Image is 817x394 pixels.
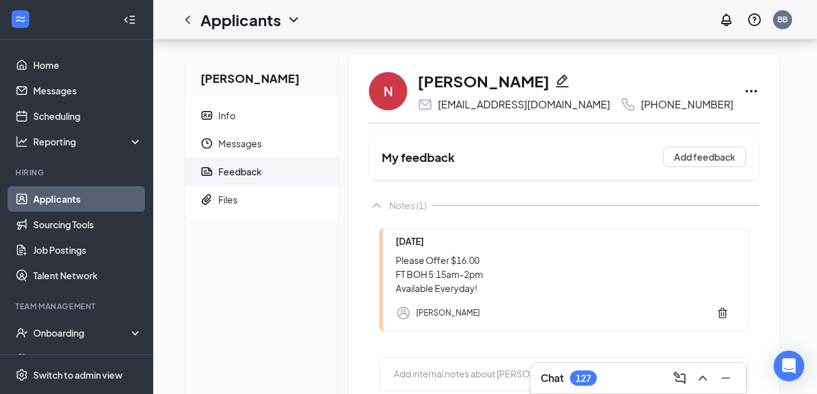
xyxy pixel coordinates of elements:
div: 127 [576,373,591,384]
svg: Pencil [555,73,570,89]
svg: Email [417,97,433,112]
a: Job Postings [33,237,142,263]
svg: UserCheck [15,326,28,339]
svg: WorkstreamLogo [14,13,27,26]
h2: [PERSON_NAME] [185,55,338,96]
div: Info [218,109,236,122]
div: Reporting [33,135,143,148]
svg: ChevronUp [695,370,710,386]
span: Messages [218,129,328,157]
svg: ComposeMessage [672,370,687,386]
div: Notes (1) [389,199,426,212]
div: Hiring [15,167,140,178]
div: Team Management [15,301,140,312]
h1: [PERSON_NAME] [417,70,550,92]
svg: ContactCard [200,109,213,122]
h1: Applicants [200,9,281,31]
div: N [384,82,393,100]
a: ReportFeedback [185,157,338,186]
a: Applicants [33,186,142,212]
svg: Trash [716,307,729,319]
h3: Chat [541,371,564,385]
svg: ChevronLeft [180,12,195,27]
h2: My feedback [382,149,454,165]
svg: Profile [396,305,411,321]
button: Add feedback [663,147,746,167]
div: BB [777,14,788,25]
a: Sourcing Tools [33,212,142,237]
svg: ChevronDown [286,12,301,27]
div: Switch to admin view [33,368,123,381]
a: Team [33,346,142,371]
div: Onboarding [33,326,131,339]
div: [EMAIL_ADDRESS][DOMAIN_NAME] [438,98,610,111]
svg: Clock [200,137,213,150]
a: ClockMessages [185,129,338,157]
a: ContactCardInfo [185,101,338,129]
div: Please Offer $16.00 FT BOH 5:15am-2pm Available Everyday! [396,253,735,295]
svg: Notifications [719,12,734,27]
svg: ChevronUp [369,198,384,213]
a: Scheduling [33,103,142,129]
svg: Collapse [123,13,136,26]
a: Home [33,52,142,78]
a: Talent Network [33,263,142,288]
button: ComposeMessage [670,368,690,388]
button: Trash [710,300,735,326]
button: ChevronUp [693,368,713,388]
div: Files [218,193,237,206]
div: [PERSON_NAME] [416,307,480,319]
a: PaperclipFiles [185,186,338,214]
div: Feedback [218,165,262,178]
button: Minimize [716,368,736,388]
a: Messages [33,78,142,103]
svg: Phone [620,97,636,112]
span: [DATE] [396,235,424,247]
div: Open Intercom Messenger [774,351,804,381]
svg: Paperclip [200,193,213,206]
svg: Ellipses [744,84,759,99]
svg: QuestionInfo [747,12,762,27]
div: [PHONE_NUMBER] [641,98,733,111]
svg: Report [200,165,213,178]
svg: Settings [15,368,28,381]
svg: Minimize [718,370,733,386]
svg: Analysis [15,135,28,148]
